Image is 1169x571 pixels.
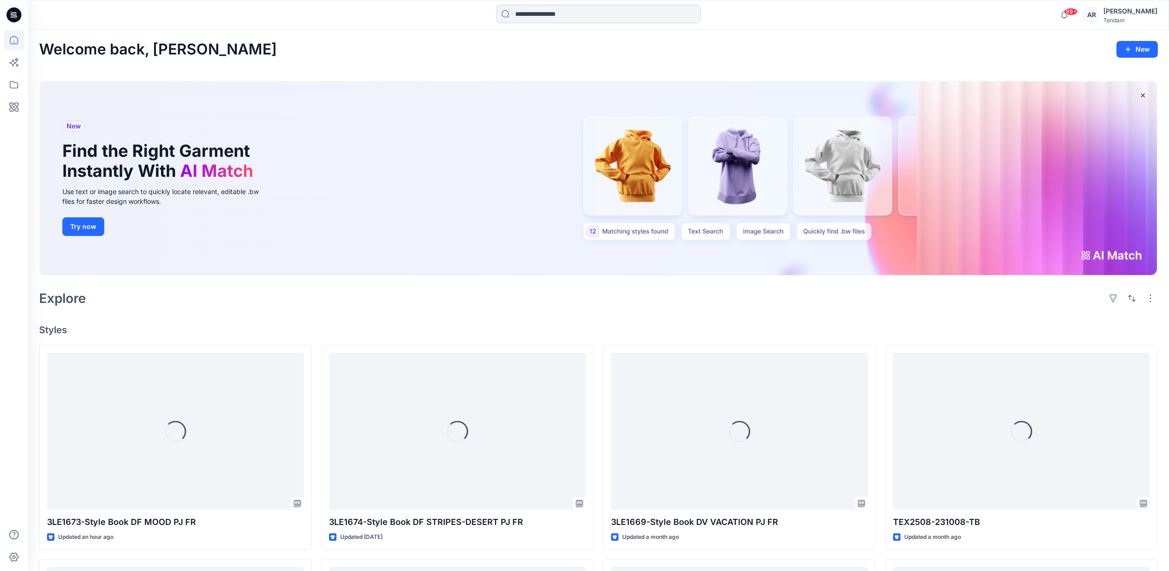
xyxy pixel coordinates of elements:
p: Updated an hour ago [58,532,114,542]
button: New [1116,41,1158,58]
p: 3LE1673-Style Book DF MOOD PJ FR [47,516,304,529]
span: AI Match [180,161,253,181]
div: AR [1083,7,1100,23]
div: Use text or image search to quickly locate relevant, editable .bw files for faster design workflows. [62,187,272,206]
p: Updated a month ago [904,532,961,542]
p: 3LE1674-Style Book DF STRIPES-DESERT PJ FR [329,516,586,529]
h2: Explore [39,291,86,306]
span: New [67,121,81,132]
p: TEX2508-231008-TB [893,516,1150,529]
h1: Find the Right Garment Instantly With [62,141,258,181]
div: [PERSON_NAME] [1103,6,1157,17]
button: Try now [62,217,104,236]
span: 99+ [1064,8,1078,15]
p: Updated [DATE] [340,532,383,542]
p: Updated a month ago [622,532,679,542]
p: 3LE1669-Style Book DV VACATION PJ FR [611,516,868,529]
h2: Welcome back, [PERSON_NAME] [39,41,277,58]
h4: Styles [39,324,1158,336]
div: Tendam [1103,17,1157,24]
